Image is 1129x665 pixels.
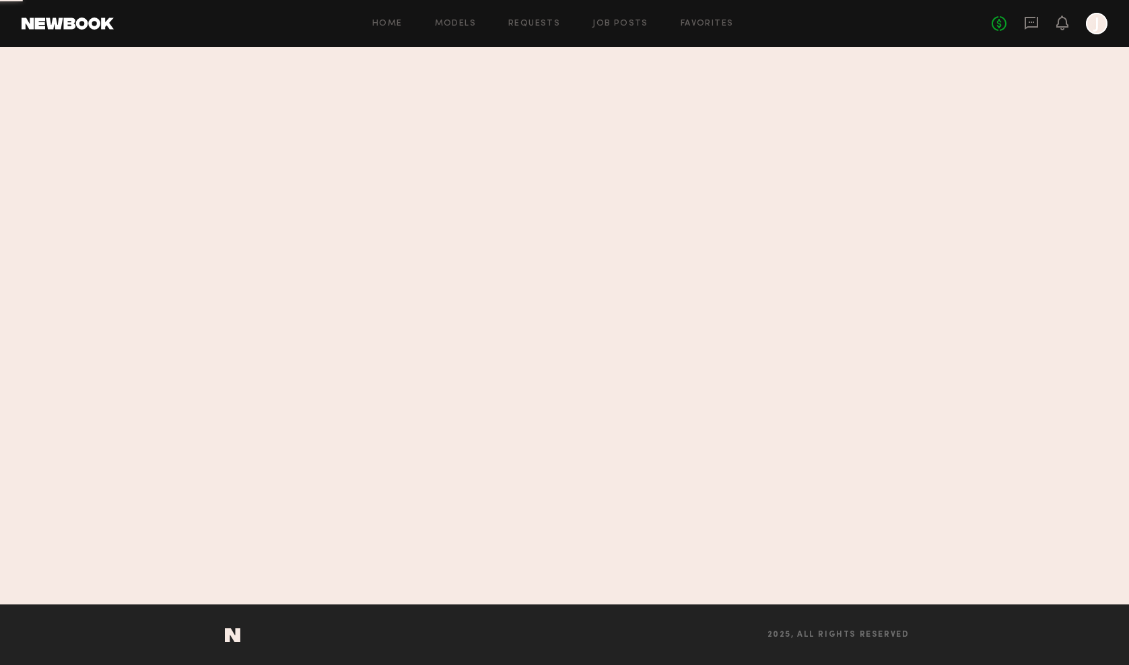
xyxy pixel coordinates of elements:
[681,20,734,28] a: Favorites
[592,20,648,28] a: Job Posts
[508,20,560,28] a: Requests
[435,20,476,28] a: Models
[1086,13,1107,34] a: J
[767,631,910,639] span: 2025, all rights reserved
[372,20,403,28] a: Home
